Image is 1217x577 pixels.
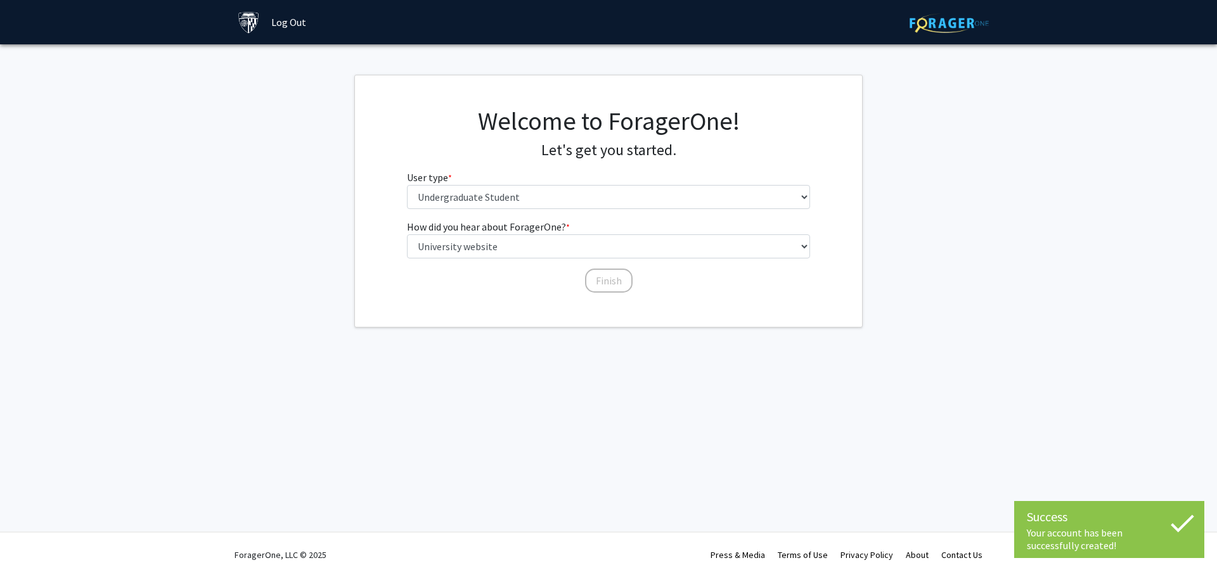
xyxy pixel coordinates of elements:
[407,219,570,234] label: How did you hear about ForagerOne?
[407,170,452,185] label: User type
[235,533,326,577] div: ForagerOne, LLC © 2025
[941,549,982,561] a: Contact Us
[910,13,989,33] img: ForagerOne Logo
[711,549,765,561] a: Press & Media
[407,141,811,160] h4: Let's get you started.
[1027,526,1192,552] div: Your account has been successfully created!
[10,520,54,567] iframe: Chat
[906,549,929,561] a: About
[238,11,260,34] img: Johns Hopkins University Logo
[778,549,828,561] a: Terms of Use
[1027,507,1192,526] div: Success
[840,549,893,561] a: Privacy Policy
[585,269,633,293] button: Finish
[407,106,811,136] h1: Welcome to ForagerOne!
